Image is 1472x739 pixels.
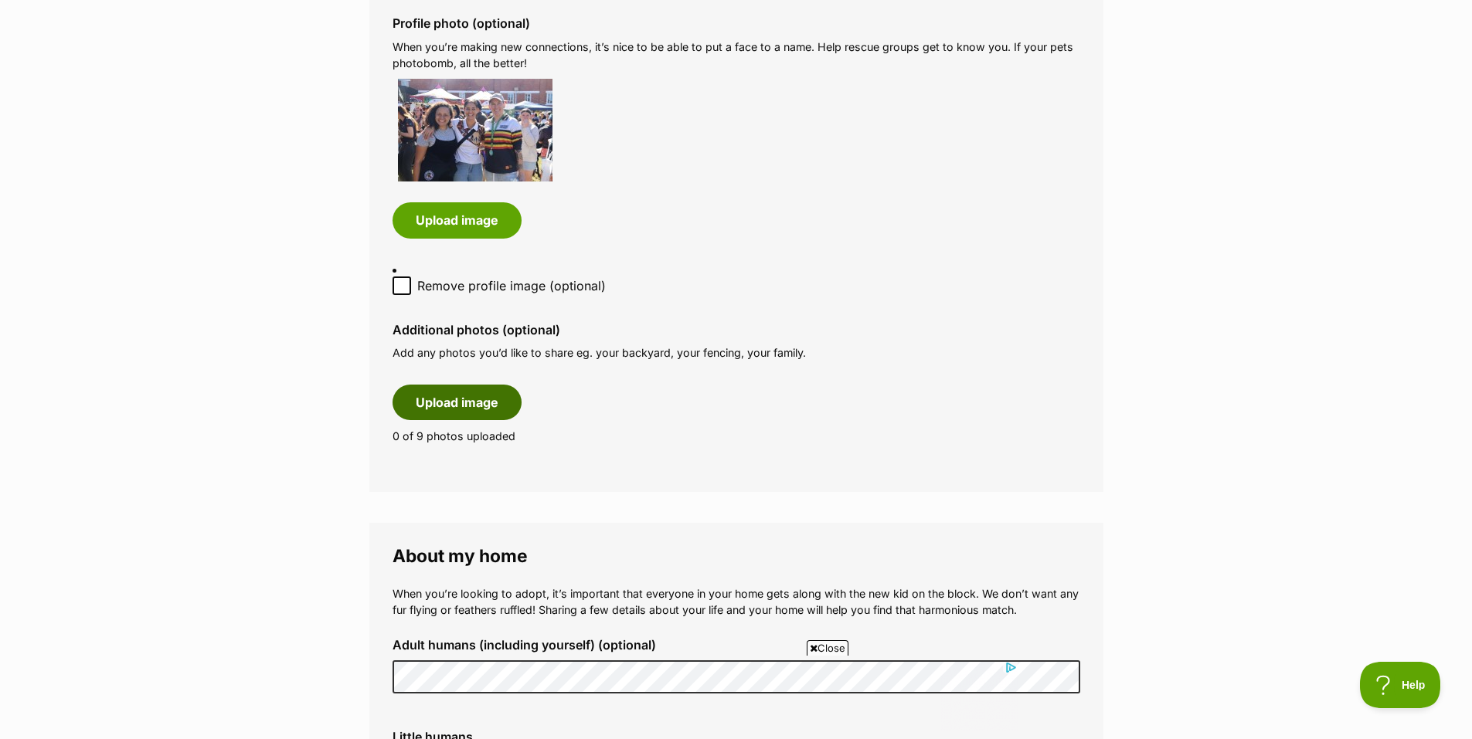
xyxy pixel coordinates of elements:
[393,202,522,238] button: Upload image
[393,16,1080,30] label: Profile photo (optional)
[393,546,1080,566] legend: About my home
[393,585,1080,619] p: When you’re looking to adopt, it’s important that everyone in your home gets along with the new k...
[455,662,1018,731] iframe: Advertisement
[417,276,606,295] span: Remove profile image (optional)
[393,39,1080,72] p: When you’re making new connections, it’s nice to be able to put a face to a name. Help rescue gro...
[393,638,1080,652] label: Adult humans (including yourself) (optional)
[393,323,1080,337] label: Additional photos (optional)
[393,385,522,420] button: Upload image
[1360,662,1441,708] iframe: Help Scout Beacon - Open
[393,428,1080,444] p: 0 of 9 photos uploaded
[393,344,1080,361] p: Add any photos you’d like to share eg. your backyard, your fencing, your family.
[398,79,552,181] img: Cass Best
[807,640,848,656] span: Close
